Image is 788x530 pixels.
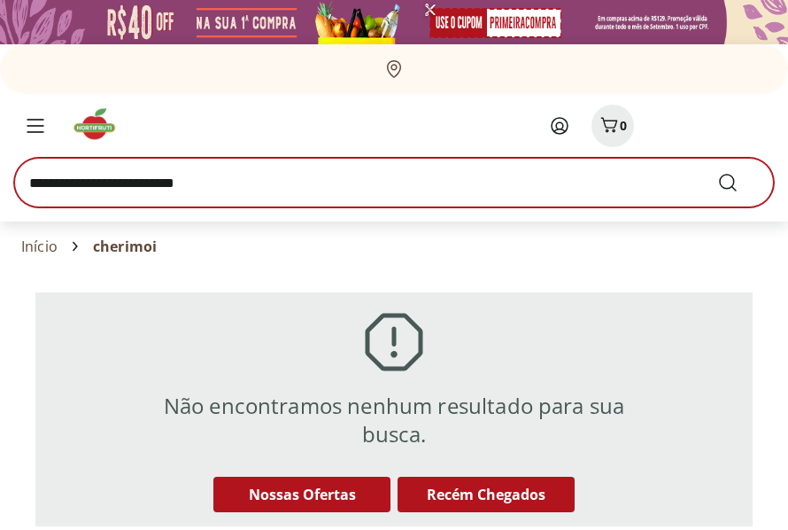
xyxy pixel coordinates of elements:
span: Recém Chegados [427,485,545,504]
button: Recém Chegados [398,477,575,512]
span: cherimoi [93,238,157,254]
span: Nossas Ofertas [249,485,356,504]
button: Nossas Ofertas [213,477,390,512]
button: Carrinho [591,105,634,147]
span: 0 [620,117,627,134]
h2: Não encontramos nenhum resultado para sua busca. [142,392,647,448]
img: Hortifruti [71,106,130,142]
button: Menu [14,105,57,147]
input: search [14,158,774,207]
a: Início [21,238,58,254]
button: Submit Search [717,172,760,193]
